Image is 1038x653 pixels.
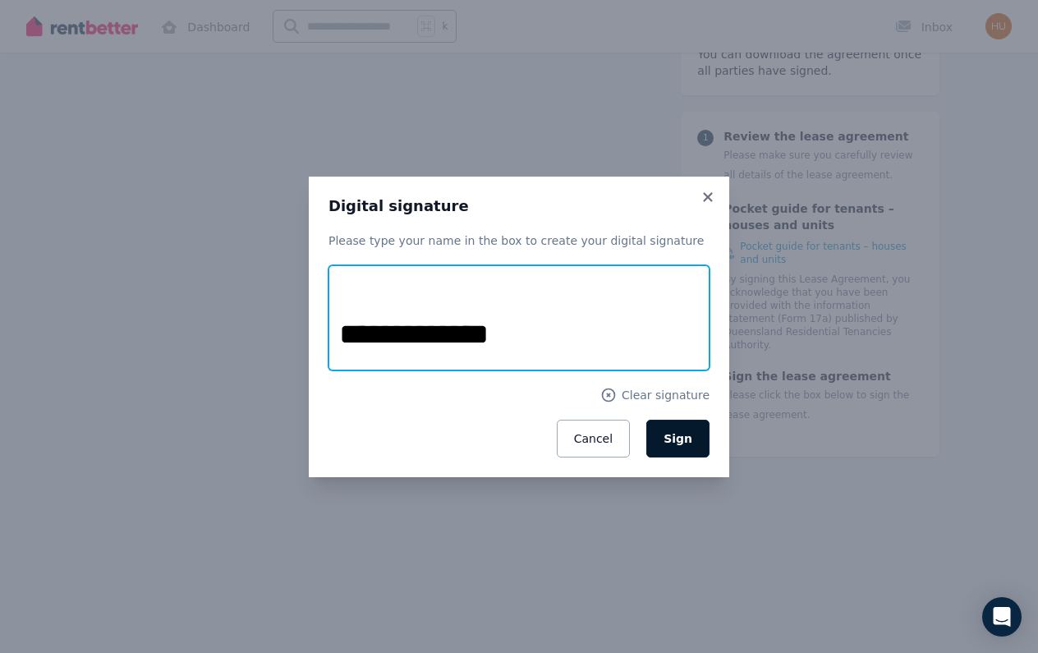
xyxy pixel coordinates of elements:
[982,597,1022,637] div: Open Intercom Messenger
[664,432,692,445] span: Sign
[646,420,710,458] button: Sign
[328,196,710,216] h3: Digital signature
[328,232,710,249] p: Please type your name in the box to create your digital signature
[557,420,630,458] button: Cancel
[622,387,710,403] span: Clear signature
